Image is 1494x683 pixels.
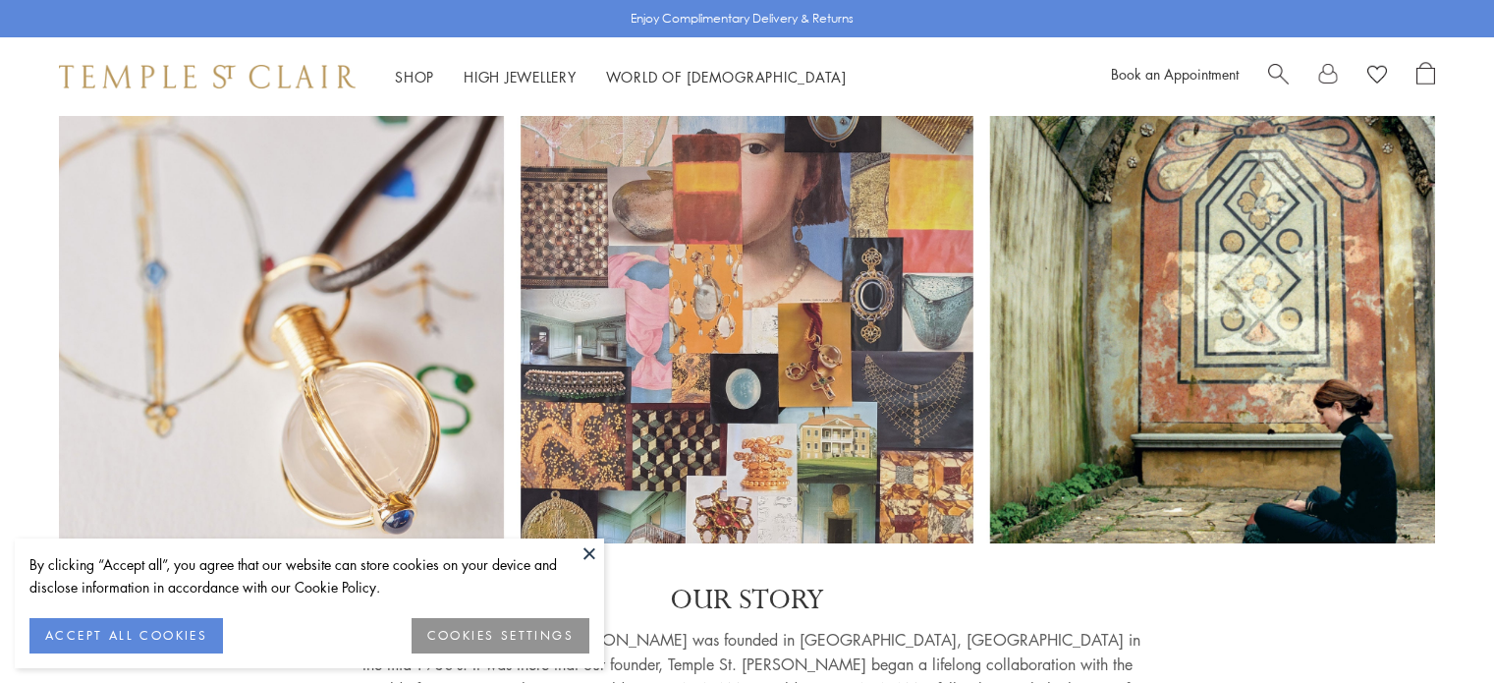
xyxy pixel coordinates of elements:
button: ACCEPT ALL COOKIES [29,618,223,654]
div: By clicking “Accept all”, you agree that our website can store cookies on your device and disclos... [29,553,589,598]
p: OUR STORY [355,583,1140,618]
a: ShopShop [395,67,434,86]
a: Search [1268,62,1289,91]
a: Book an Appointment [1111,64,1239,84]
p: Enjoy Complimentary Delivery & Returns [631,9,854,28]
button: COOKIES SETTINGS [412,618,589,654]
a: High JewelleryHigh Jewellery [464,67,577,86]
a: View Wishlist [1367,62,1387,91]
a: Open Shopping Bag [1416,62,1435,91]
iframe: Gorgias live chat messenger [1396,591,1474,663]
img: Temple St. Clair [59,65,356,88]
nav: Main navigation [395,65,847,89]
a: World of [DEMOGRAPHIC_DATA]World of [DEMOGRAPHIC_DATA] [606,67,847,86]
